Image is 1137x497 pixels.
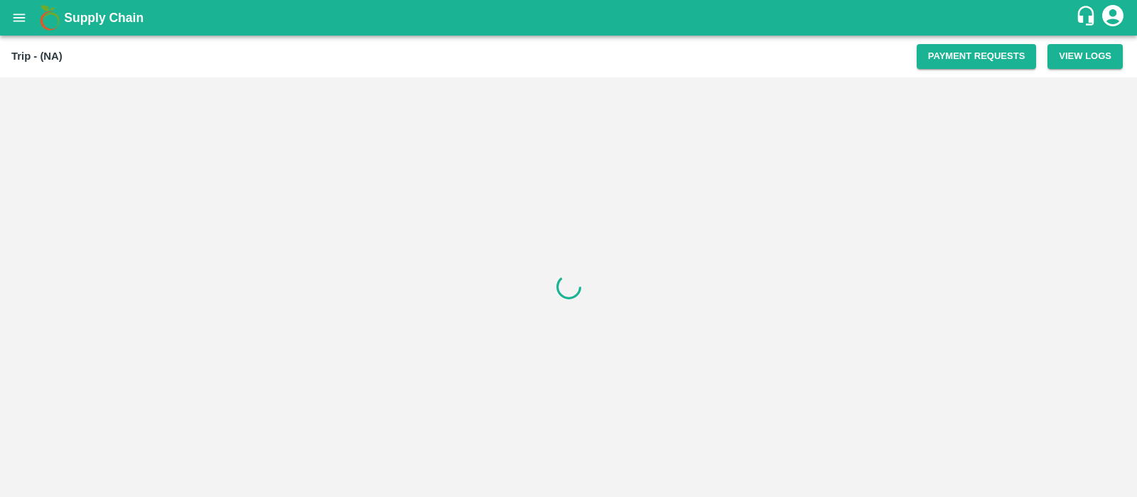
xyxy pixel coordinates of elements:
button: open drawer [3,1,36,34]
button: View Logs [1047,44,1123,69]
a: Supply Chain [64,8,1075,28]
b: Supply Chain [64,11,144,25]
div: customer-support [1075,5,1100,31]
b: Trip - (NA) [11,50,63,62]
button: Payment Requests [917,44,1037,69]
div: account of current user [1100,3,1126,33]
img: logo [36,4,64,32]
